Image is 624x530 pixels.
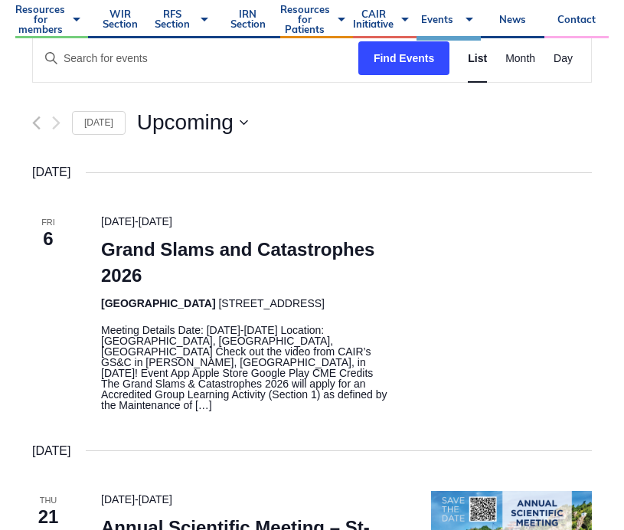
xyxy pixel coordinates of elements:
[33,34,358,83] input: Enter Keyword. Search for events by Keyword.
[218,297,324,309] span: [STREET_ADDRESS]
[358,41,449,76] button: Find Events
[32,494,64,507] span: Thu
[137,110,234,134] span: Upcoming
[101,493,172,505] time: -
[505,50,535,67] span: Month
[468,50,487,67] span: List
[101,297,216,309] span: [GEOGRAPHIC_DATA]
[72,111,126,135] a: Click to select today's date
[554,34,573,83] a: Day
[32,504,64,530] span: 21
[137,107,248,138] button: Click to toggle datepicker
[101,493,135,505] span: [DATE]
[32,226,64,252] span: 6
[101,215,135,227] span: [DATE]
[101,239,374,286] a: Grand Slams and Catastrophes 2026
[554,50,573,67] span: Day
[139,493,172,505] span: [DATE]
[32,441,70,461] time: [DATE]
[139,215,172,227] span: [DATE]
[101,215,172,227] time: -
[32,162,70,182] time: [DATE]
[52,116,60,130] button: Next Events
[101,325,394,411] p: Meeting Details Date: [DATE]-[DATE] Location: [GEOGRAPHIC_DATA], [GEOGRAPHIC_DATA], [GEOGRAPHIC_D...
[505,34,535,83] a: Month
[468,34,487,83] a: List
[32,216,64,229] span: Fri
[32,116,41,130] a: Previous Events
